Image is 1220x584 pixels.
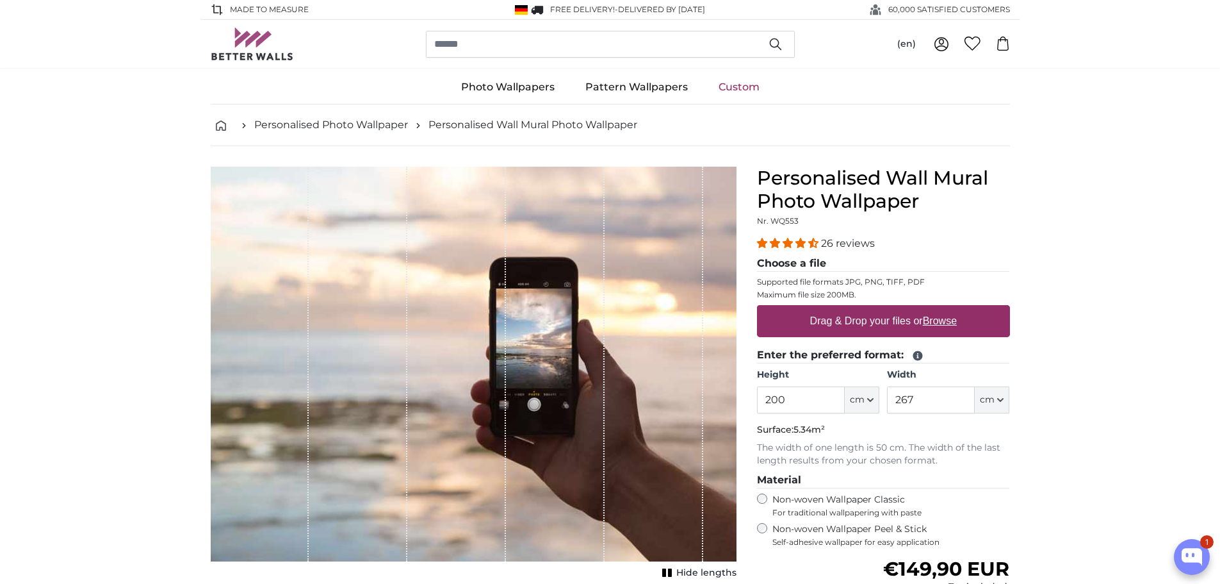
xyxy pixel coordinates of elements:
span: Nr. WQ553 [757,216,799,226]
label: Non-woven Wallpaper Peel & Stick [772,523,1010,547]
a: Photo Wallpapers [446,71,570,104]
span: €149,90 EUR [883,557,1009,581]
legend: Choose a file [757,256,1010,272]
span: 5.34m² [793,424,825,435]
span: Delivered by [DATE] [618,4,705,14]
button: (en) [887,33,926,56]
span: cm [850,394,865,406]
span: - [615,4,705,14]
div: 1 [1200,535,1214,549]
p: Supported file formats JPG, PNG, TIFF, PDF [757,277,1010,287]
legend: Material [757,472,1010,488]
label: Non-woven Wallpaper Classic [772,494,1010,518]
a: Pattern Wallpapers [570,71,703,104]
p: Maximum file size 200MB. [757,290,1010,300]
span: FREE delivery! [550,4,615,14]
div: 1 of 1 [211,167,736,582]
span: Self-adhesive wallpaper for easy application [772,537,1010,547]
label: Width [887,369,1009,381]
button: cm [845,387,879,413]
p: Surface: [757,424,1010,437]
legend: Enter the preferred format: [757,347,1010,363]
button: Open chatbox [1174,539,1210,575]
h1: Personalised Wall Mural Photo Wallpaper [757,167,1010,213]
span: For traditional wallpapering with paste [772,508,1010,518]
span: 60,000 SATISFIED CUSTOMERS [888,4,1010,15]
p: The width of one length is 50 cm. The width of the last length results from your chosen format. [757,442,1010,467]
img: Betterwalls [211,28,294,60]
label: Drag & Drop your files or [804,308,961,334]
span: Hide lengths [676,567,736,580]
u: Browse [923,315,957,326]
label: Height [757,369,879,381]
span: Made to Measure [230,4,309,15]
a: Personalised Photo Wallpaper [254,117,408,133]
button: Hide lengths [658,564,736,582]
nav: breadcrumbs [211,104,1010,146]
span: 4.54 stars [757,237,821,249]
img: Germany [515,5,528,15]
button: cm [975,387,1009,413]
span: 26 reviews [821,237,875,249]
a: Custom [703,71,775,104]
span: cm [980,394,995,406]
a: Personalised Wall Mural Photo Wallpaper [428,117,637,133]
